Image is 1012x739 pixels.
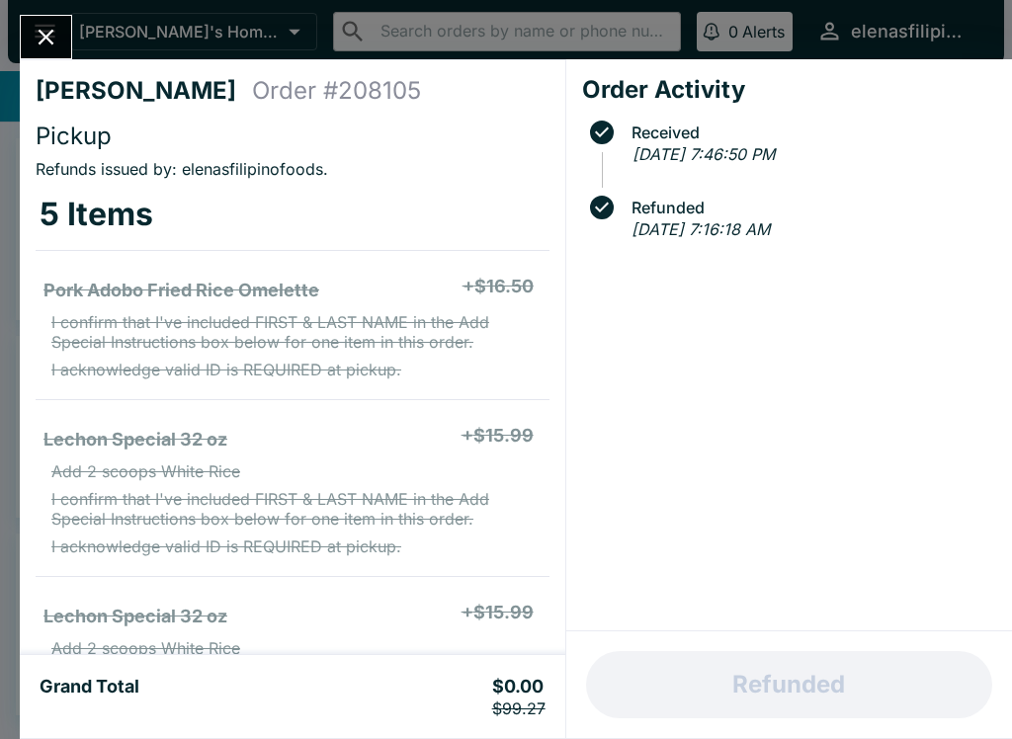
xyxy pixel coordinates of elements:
h4: Order Activity [582,75,996,105]
h5: Lechon Special 32 oz [43,428,227,452]
h5: Grand Total [40,675,139,718]
h4: [PERSON_NAME] [36,76,252,106]
h5: $0.00 [492,675,546,718]
span: Pickup [36,122,112,150]
span: Refunded [622,199,996,216]
h5: + $15.99 [462,424,534,448]
h5: + $15.99 [462,601,534,624]
p: Add 2 scoops White Rice [51,638,240,658]
p: Add 2 scoops White Rice [51,461,240,481]
em: [DATE] 7:46:50 PM [632,144,775,164]
p: I confirm that I've included FIRST & LAST NAME in the Add Special Instructions box below for one ... [51,312,534,352]
p: $99.27 [492,698,546,718]
h5: Lechon Special 32 oz [43,605,227,628]
h5: Pork Adobo Fried Rice Omelette [43,279,319,302]
h5: + $16.50 [463,275,534,298]
span: Refunds issued by: elenasfilipinofoods . [36,159,328,179]
span: Received [622,123,996,141]
h3: 5 Items [40,195,153,234]
p: I confirm that I've included FIRST & LAST NAME in the Add Special Instructions box below for one ... [51,489,534,529]
em: [DATE] 7:16:18 AM [632,219,770,239]
h4: Order # 208105 [252,76,421,106]
p: I acknowledge valid ID is REQUIRED at pickup. [51,360,401,379]
button: Close [21,16,71,58]
p: I acknowledge valid ID is REQUIRED at pickup. [51,536,401,556]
